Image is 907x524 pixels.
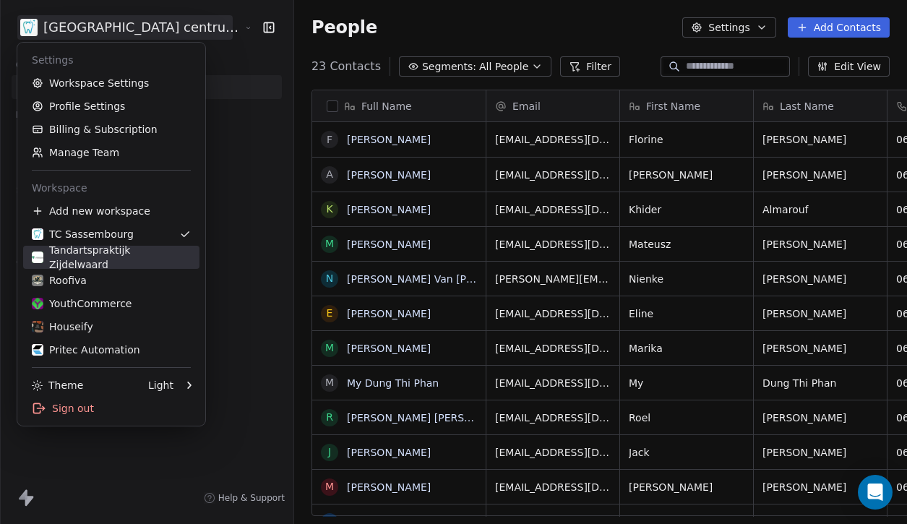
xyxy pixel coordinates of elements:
div: Tandartspraktijk Zijdelwaard [32,243,191,272]
div: Light [148,378,173,392]
div: TC Sassembourg [32,227,134,241]
div: Sign out [23,397,199,420]
img: b646f82e.png [32,344,43,356]
div: Workspace [23,176,199,199]
a: Manage Team [23,141,199,164]
div: Theme [32,378,83,392]
img: Roofiva%20logo%20flavicon.png [32,275,43,286]
div: Pritec Automation [32,343,140,357]
img: cropped-Favicon-Zijdelwaard.webp [32,252,43,263]
a: Profile Settings [23,95,199,118]
img: Afbeelding1.png [32,321,43,332]
div: Settings [23,48,199,72]
div: Roofiva [32,273,87,288]
div: Houseify [32,319,93,334]
img: YC%20tumbnail%20flavicon.png [32,298,43,309]
a: Workspace Settings [23,72,199,95]
a: Billing & Subscription [23,118,199,141]
div: Add new workspace [23,199,199,223]
div: YouthCommerce [32,296,132,311]
img: cropped-favo.png [32,228,43,240]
